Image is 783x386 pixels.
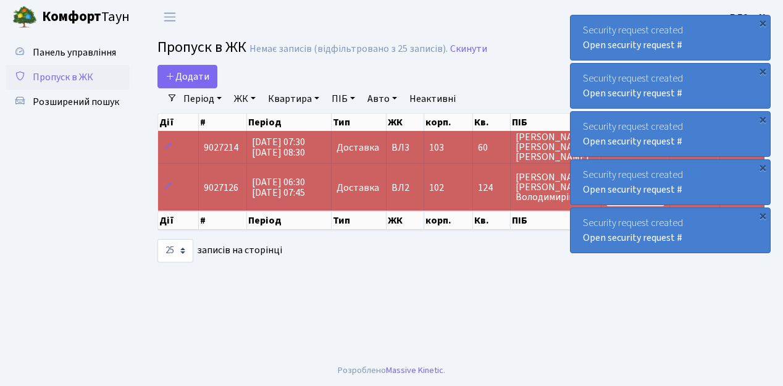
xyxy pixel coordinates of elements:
a: Авто [362,88,402,109]
span: Панель управління [33,46,116,59]
img: logo.png [12,5,37,30]
th: # [199,211,247,230]
span: Доставка [337,143,379,153]
th: Кв. [473,114,510,131]
th: Період [247,211,332,230]
span: 9027126 [204,181,238,195]
th: ПІБ [511,114,602,131]
span: 103 [429,141,444,154]
span: Додати [165,70,209,83]
div: Security request created [571,64,770,108]
th: ЖК [387,211,424,230]
a: Open security request # [583,231,682,245]
th: корп. [424,114,473,131]
a: ВЛ2 -. К. [730,10,768,25]
b: Комфорт [42,7,101,27]
a: Неактивні [404,88,461,109]
button: Переключити навігацію [154,7,185,27]
th: Дії [158,211,199,230]
a: Розширений пошук [6,90,130,114]
span: Пропуск в ЖК [33,70,93,84]
div: × [756,17,769,29]
th: ЖК [387,114,424,131]
a: Open security request # [583,135,682,148]
label: записів на сторінці [157,239,282,262]
div: Немає записів (відфільтровано з 25 записів). [249,43,448,55]
span: Розширений пошук [33,95,119,109]
div: Security request created [571,160,770,204]
span: [DATE] 06:30 [DATE] 07:45 [252,175,305,199]
div: × [756,209,769,222]
a: Період [178,88,227,109]
th: ПІБ [511,211,602,230]
th: # [199,114,247,131]
a: Квартира [263,88,324,109]
div: × [756,65,769,77]
a: Додати [157,65,217,88]
div: Розроблено . [338,364,445,377]
span: [PERSON_NAME] [PERSON_NAME] Володимирівна [516,172,597,202]
div: × [756,113,769,125]
span: 124 [478,183,505,193]
th: Кв. [473,211,510,230]
select: записів на сторінці [157,239,193,262]
a: Панель управління [6,40,130,65]
span: Пропуск в ЖК [157,36,246,58]
span: 60 [478,143,505,153]
span: Таун [42,7,130,28]
a: Massive Kinetic [386,364,443,377]
th: Період [247,114,332,131]
b: ВЛ2 -. К. [730,10,768,24]
a: Пропуск в ЖК [6,65,130,90]
a: ЖК [229,88,261,109]
div: Security request created [571,112,770,156]
div: Security request created [571,208,770,253]
th: Тип [332,114,386,131]
span: [PERSON_NAME] [PERSON_NAME] [PERSON_NAME] [516,132,597,162]
div: Security request created [571,15,770,60]
a: Open security request # [583,86,682,100]
span: Доставка [337,183,379,193]
a: Open security request # [583,183,682,196]
th: Дії [158,114,199,131]
span: 9027214 [204,141,238,154]
span: 102 [429,181,444,195]
th: корп. [424,211,473,230]
a: Open security request # [583,38,682,52]
a: ПІБ [327,88,360,109]
span: [DATE] 07:30 [DATE] 08:30 [252,135,305,159]
span: ВЛ2 [392,183,419,193]
th: Тип [332,211,386,230]
span: ВЛ3 [392,143,419,153]
a: Скинути [450,43,487,55]
div: × [756,161,769,174]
